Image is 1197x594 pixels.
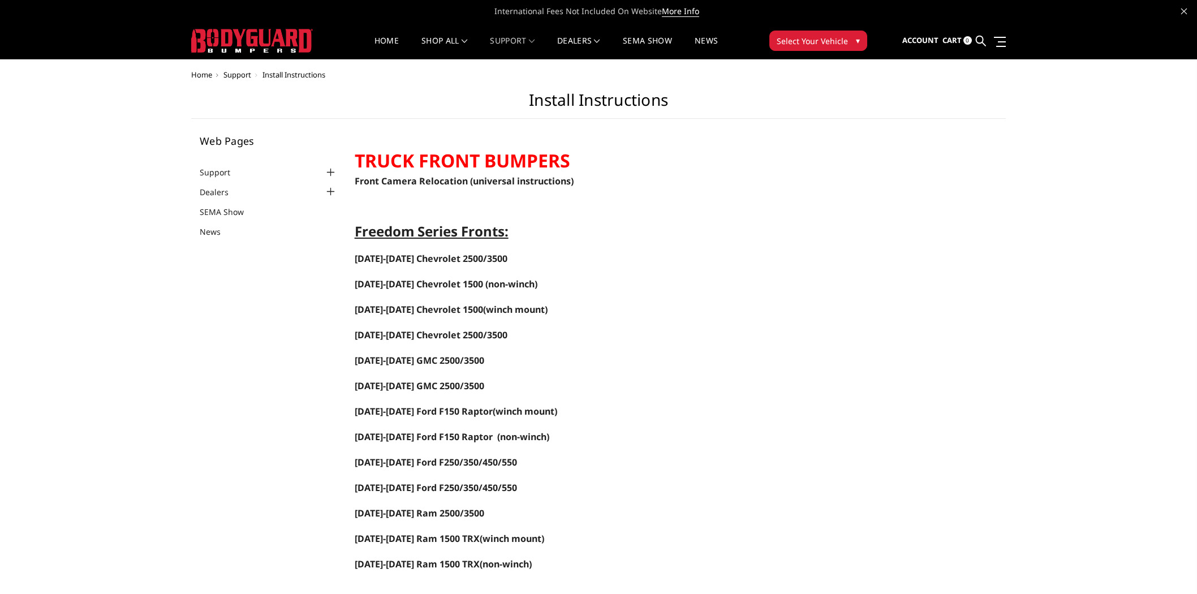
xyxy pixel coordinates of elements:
[355,405,493,417] a: [DATE]-[DATE] Ford F150 Raptor
[191,29,313,53] img: BODYGUARD BUMPERS
[200,136,338,146] h5: Web Pages
[942,25,972,56] a: Cart 0
[355,380,484,392] span: [DATE]-[DATE] GMC 2500/3500
[355,330,507,341] a: [DATE]-[DATE] Chevrolet 2500/3500
[355,507,484,519] a: [DATE]-[DATE] Ram 2500/3500
[355,558,480,570] a: [DATE]-[DATE] Ram 1500 TRX
[942,35,962,45] span: Cart
[355,329,507,341] span: [DATE]-[DATE] Chevrolet 2500/3500
[191,70,212,80] a: Home
[355,303,548,316] span: (winch mount)
[902,25,938,56] a: Account
[355,148,570,173] strong: TRUCK FRONT BUMPERS
[421,37,467,59] a: shop all
[662,6,699,17] a: More Info
[355,532,480,545] span: [DATE]-[DATE] Ram 1500 TRX
[623,37,672,59] a: SEMA Show
[490,37,535,59] a: Support
[355,432,493,442] a: [DATE]-[DATE] Ford F150 Raptor
[355,354,484,367] a: [DATE]-[DATE] GMC 2500/3500
[200,186,243,198] a: Dealers
[902,35,938,45] span: Account
[355,278,483,290] span: [DATE]-[DATE] Chevrolet 1500
[355,483,517,493] a: [DATE]-[DATE] Ford F250/350/450/550
[485,278,537,290] span: (non-winch)
[200,166,244,178] a: Support
[355,431,493,443] span: [DATE]-[DATE] Ford F150 Raptor
[557,37,600,59] a: Dealers
[355,381,484,391] a: [DATE]-[DATE] GMC 2500/3500
[355,533,480,544] a: [DATE]-[DATE] Ram 1500 TRX
[777,35,848,47] span: Select Your Vehicle
[355,405,557,417] span: (winch mount)
[200,226,235,238] a: News
[200,206,258,218] a: SEMA Show
[769,31,867,51] button: Select Your Vehicle
[355,303,483,316] a: [DATE]-[DATE] Chevrolet 1500
[856,35,860,46] span: ▾
[191,91,1006,119] h1: Install Instructions
[355,279,483,290] a: [DATE]-[DATE] Chevrolet 1500
[262,70,325,80] span: Install Instructions
[223,70,251,80] a: Support
[497,431,549,443] span: (non-winch)
[695,37,718,59] a: News
[355,175,574,187] a: Front Camera Relocation (universal instructions)
[355,481,517,494] span: [DATE]-[DATE] Ford F250/350/450/550
[355,456,517,468] a: [DATE]-[DATE] Ford F250/350/450/550
[355,222,509,240] span: Freedom Series Fronts:
[374,37,399,59] a: Home
[963,36,972,45] span: 0
[480,532,544,545] span: (winch mount)
[355,252,507,265] a: [DATE]-[DATE] Chevrolet 2500/3500
[355,558,532,570] span: (non-winch)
